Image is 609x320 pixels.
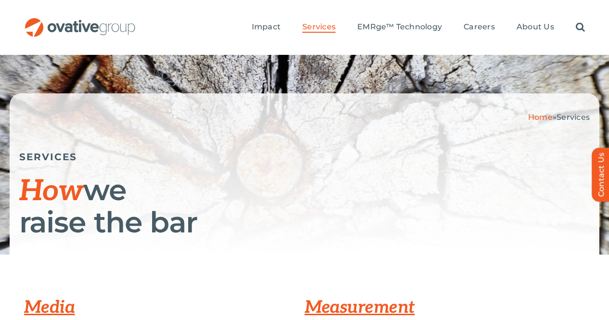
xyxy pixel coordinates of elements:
[19,174,83,209] span: How
[357,22,442,32] span: EMRge™ Technology
[24,297,75,318] a: Media
[24,17,136,26] a: OG_Full_horizontal_RGB
[252,12,585,43] nav: Menu
[464,22,495,33] a: Careers
[252,22,281,33] a: Impact
[302,22,336,33] a: Services
[305,297,415,318] a: Measurement
[517,22,554,33] a: About Us
[517,22,554,32] span: About Us
[302,22,336,32] span: Services
[557,113,590,122] span: Services
[19,175,590,238] h1: we raise the bar
[464,22,495,32] span: Careers
[252,22,281,32] span: Impact
[528,113,590,122] span: »
[357,22,442,33] a: EMRge™ Technology
[19,151,590,163] h5: SERVICES
[576,22,585,33] a: Search
[528,113,553,122] a: Home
